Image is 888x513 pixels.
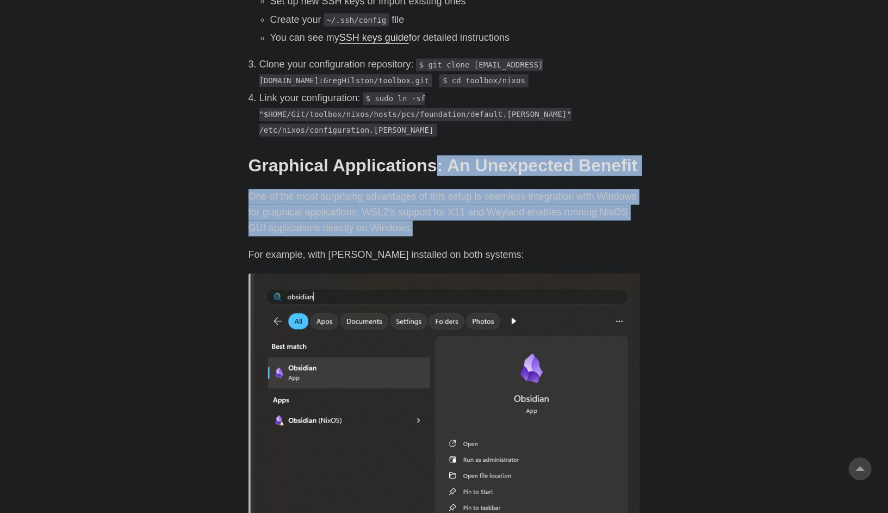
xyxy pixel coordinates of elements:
code: $ sudo ln -sf "$HOME/Git/toolbox/nixos/hosts/pcs/foundation/default.[PERSON_NAME]" /etc/nixos/con... [259,92,572,137]
p: One of the most surprising advantages of this setup is seamless integration with Windows for grap... [249,189,640,236]
p: Clone your configuration repository: [259,57,640,89]
li: Create your file [270,12,640,28]
code: $ cd toolbox/nixos [439,75,529,88]
code: $ git clone [EMAIL_ADDRESS][DOMAIN_NAME]:GregHilston/toolbox.git [259,59,543,88]
h2: Graphical Applications: An Unexpected Benefit [249,156,640,176]
li: You can see my for detailed instructions [270,30,640,46]
p: For example, with [PERSON_NAME] installed on both systems: [249,248,640,263]
p: Link your configuration: [259,91,640,138]
code: ~/.ssh/config [324,14,390,27]
a: go to top [849,458,872,480]
a: SSH keys guide [339,33,409,44]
